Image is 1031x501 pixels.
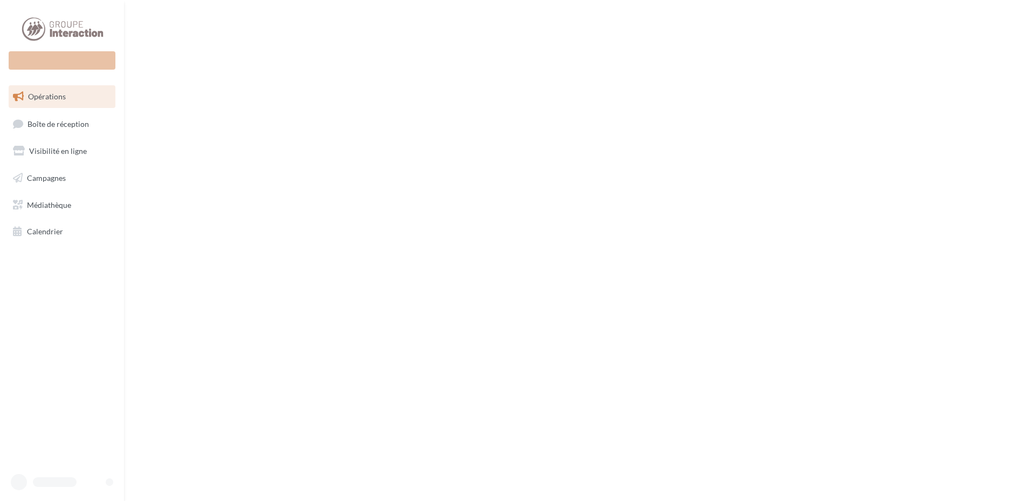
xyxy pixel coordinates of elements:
[27,200,71,209] span: Médiathèque
[27,173,66,182] span: Campagnes
[29,146,87,155] span: Visibilité en ligne
[6,112,118,136] a: Boîte de réception
[6,194,118,216] a: Médiathèque
[9,51,115,70] div: Nouvelle campagne
[6,167,118,189] a: Campagnes
[6,140,118,163] a: Visibilité en ligne
[6,220,118,243] a: Calendrier
[28,92,66,101] span: Opérations
[6,85,118,108] a: Opérations
[27,227,63,236] span: Calendrier
[28,119,89,128] span: Boîte de réception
